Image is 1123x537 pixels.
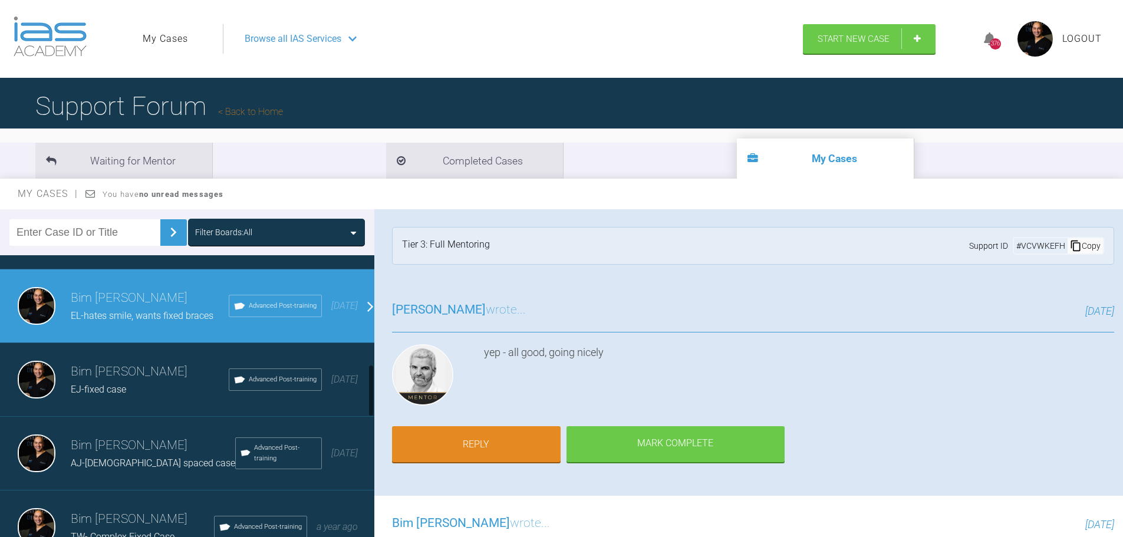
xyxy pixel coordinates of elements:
[1062,31,1102,47] a: Logout
[14,17,87,57] img: logo-light.3e3ef733.png
[71,362,229,382] h3: Bim [PERSON_NAME]
[18,188,78,199] span: My Cases
[392,344,453,406] img: Ross Hobson
[245,31,341,47] span: Browse all IAS Services
[1085,518,1114,531] span: [DATE]
[331,447,358,459] span: [DATE]
[71,509,214,529] h3: Bim [PERSON_NAME]
[331,374,358,385] span: [DATE]
[195,226,252,239] div: Filter Boards: All
[386,143,563,179] li: Completed Cases
[392,426,561,463] a: Reply
[990,38,1001,50] div: 376
[392,300,526,320] h3: wrote...
[254,443,317,464] span: Advanced Post-training
[317,521,358,532] span: a year ago
[18,361,55,398] img: Bim Sawhney
[803,24,936,54] a: Start New Case
[71,384,126,395] span: EJ-fixed case
[737,139,914,179] li: My Cases
[35,85,283,127] h1: Support Forum
[164,223,183,242] img: chevronRight.28bd32b0.svg
[818,34,890,44] span: Start New Case
[18,434,55,472] img: Bim Sawhney
[103,190,223,199] span: You have
[1014,239,1068,252] div: # VCVWKEFH
[35,143,212,179] li: Waiting for Mentor
[392,516,510,530] span: Bim [PERSON_NAME]
[143,31,188,47] a: My Cases
[392,302,486,317] span: [PERSON_NAME]
[1085,305,1114,317] span: [DATE]
[1017,21,1053,57] img: profile.png
[249,301,317,311] span: Advanced Post-training
[567,426,785,463] div: Mark Complete
[484,344,1114,410] div: yep - all good, going nicely
[249,374,317,385] span: Advanced Post-training
[9,219,160,246] input: Enter Case ID or Title
[71,288,229,308] h3: Bim [PERSON_NAME]
[218,106,283,117] a: Back to Home
[71,457,235,469] span: AJ-[DEMOGRAPHIC_DATA] spaced case
[18,287,55,325] img: Bim Sawhney
[969,239,1008,252] span: Support ID
[71,436,235,456] h3: Bim [PERSON_NAME]
[234,522,302,532] span: Advanced Post-training
[331,300,358,311] span: [DATE]
[392,513,550,533] h3: wrote...
[1068,238,1103,253] div: Copy
[139,190,223,199] strong: no unread messages
[71,310,213,321] span: EL-hates smile, wants fixed braces
[402,237,490,255] div: Tier 3: Full Mentoring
